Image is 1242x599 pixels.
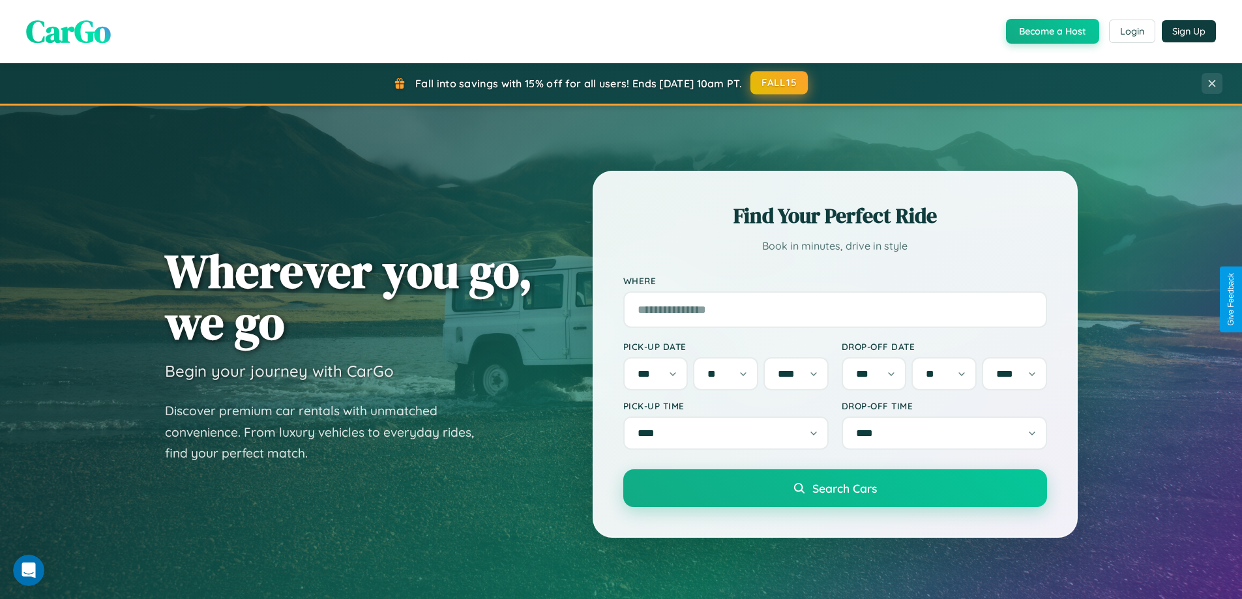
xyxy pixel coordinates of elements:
h2: Find Your Perfect Ride [623,201,1047,230]
p: Discover premium car rentals with unmatched convenience. From luxury vehicles to everyday rides, ... [165,400,491,464]
iframe: Intercom live chat [13,555,44,586]
p: Book in minutes, drive in style [623,237,1047,256]
span: CarGo [26,10,111,53]
button: Login [1109,20,1155,43]
div: Give Feedback [1226,273,1235,326]
label: Where [623,275,1047,286]
label: Pick-up Date [623,341,829,352]
label: Drop-off Time [842,400,1047,411]
button: Become a Host [1006,19,1099,44]
h1: Wherever you go, we go [165,245,533,348]
label: Drop-off Date [842,341,1047,352]
span: Search Cars [812,481,877,495]
h3: Begin your journey with CarGo [165,361,394,381]
button: Sign Up [1162,20,1216,42]
button: Search Cars [623,469,1047,507]
span: Fall into savings with 15% off for all users! Ends [DATE] 10am PT. [415,77,742,90]
label: Pick-up Time [623,400,829,411]
button: FALL15 [750,71,808,95]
